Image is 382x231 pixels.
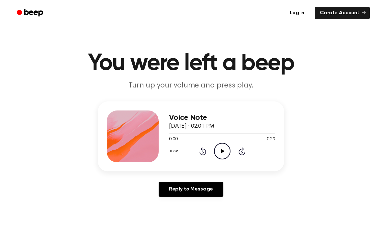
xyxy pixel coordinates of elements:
span: 0:29 [267,136,275,143]
button: 0.8x [169,146,180,157]
a: Reply to Message [159,182,223,197]
a: Log in [283,6,311,20]
h3: Voice Note [169,113,275,122]
h1: You were left a beep [25,52,357,75]
span: 0:00 [169,136,177,143]
span: [DATE] · 02:01 PM [169,123,214,129]
p: Turn up your volume and press play. [67,80,315,91]
a: Create Account [315,7,370,19]
a: Beep [12,7,49,19]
